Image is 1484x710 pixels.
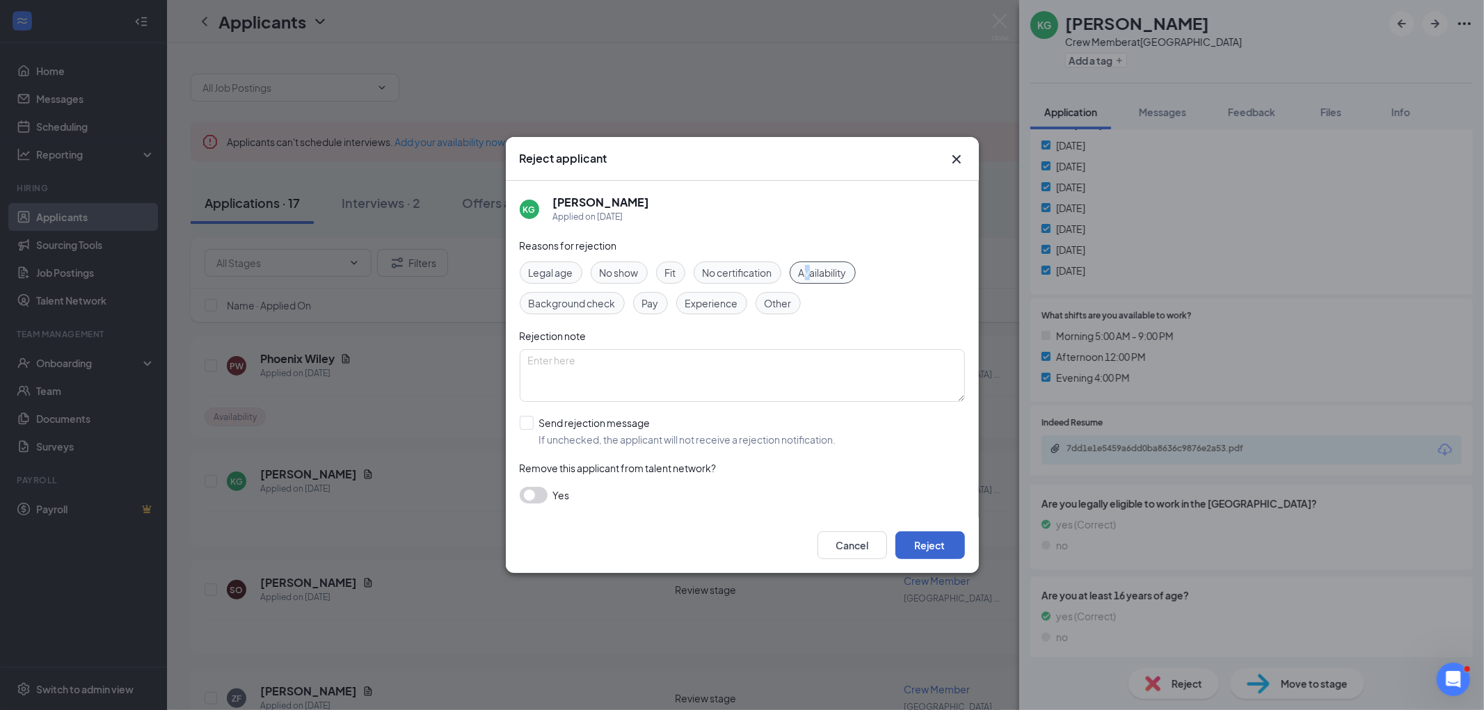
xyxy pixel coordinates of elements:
span: Availability [799,265,847,280]
span: Legal age [529,265,573,280]
div: KG [523,204,536,216]
button: Cancel [817,531,887,559]
span: Fit [665,265,676,280]
iframe: Intercom live chat [1437,663,1470,696]
span: Remove this applicant from talent network? [520,462,717,474]
span: Pay [642,296,659,311]
button: Close [948,151,965,168]
h5: [PERSON_NAME] [553,195,650,210]
span: Background check [529,296,616,311]
span: No certification [703,265,772,280]
svg: Cross [948,151,965,168]
button: Reject [895,531,965,559]
span: Rejection note [520,330,587,342]
span: Reasons for rejection [520,239,617,252]
span: Yes [553,487,570,503]
span: No show [600,265,639,280]
h3: Reject applicant [520,151,607,166]
span: Other [765,296,792,311]
span: Experience [685,296,738,311]
div: Applied on [DATE] [553,210,650,224]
